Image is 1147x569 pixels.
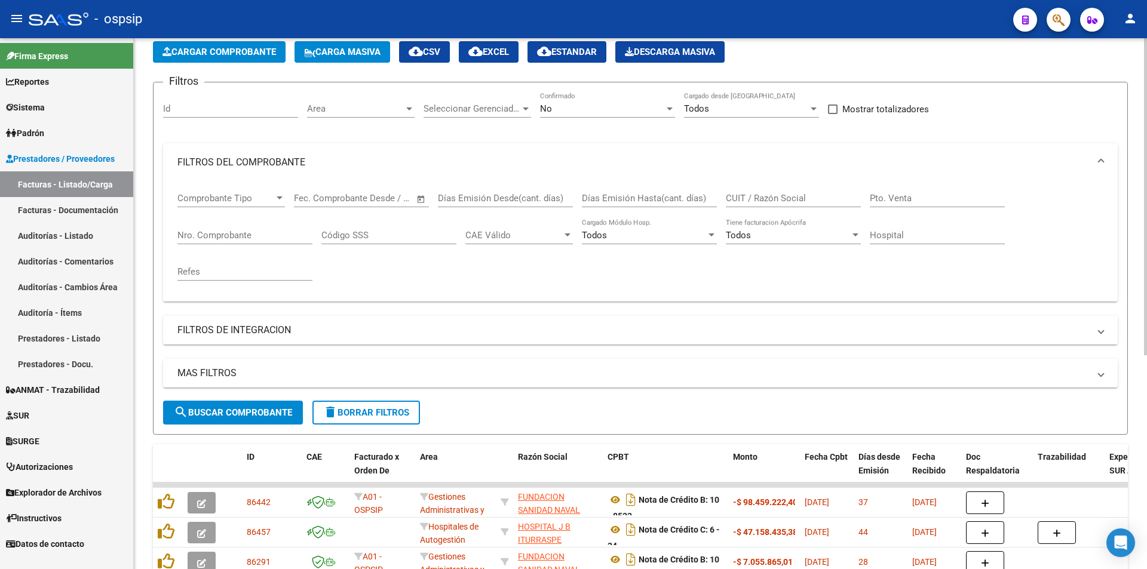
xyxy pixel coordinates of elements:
[528,41,606,63] button: Estandar
[1038,452,1086,462] span: Trazabilidad
[518,490,598,515] div: 30646918622
[174,405,188,419] mat-icon: search
[10,11,24,26] mat-icon: menu
[415,444,496,497] datatable-header-cell: Area
[513,444,603,497] datatable-header-cell: Razón Social
[608,452,629,462] span: CPBT
[468,47,509,57] span: EXCEL
[912,497,937,507] span: [DATE]
[302,444,349,497] datatable-header-cell: CAE
[306,452,322,462] span: CAE
[354,492,383,515] span: A01 - OSPSIP
[625,47,715,57] span: Descarga Masiva
[966,452,1020,475] span: Doc Respaldatoria
[518,520,598,545] div: 30660716757
[858,497,868,507] span: 37
[312,401,420,425] button: Borrar Filtros
[684,103,709,114] span: Todos
[409,47,440,57] span: CSV
[399,41,450,63] button: CSV
[459,41,519,63] button: EXCEL
[174,407,292,418] span: Buscar Comprobante
[1033,444,1105,497] datatable-header-cell: Trazabilidad
[912,452,946,475] span: Fecha Recibido
[615,41,725,63] button: Descarga Masiva
[6,50,68,63] span: Firma Express
[6,537,84,550] span: Datos de contacto
[912,557,937,567] span: [DATE]
[805,452,848,462] span: Fecha Cpbt
[6,460,73,473] span: Autorizaciones
[6,435,39,448] span: SURGE
[805,527,829,537] span: [DATE]
[344,193,401,204] input: End date
[6,409,29,422] span: SUR
[162,47,276,57] span: Cargar Comprobante
[307,103,404,114] span: Area
[608,495,719,521] strong: Nota de Crédito B: 10 - 8533
[409,44,423,59] mat-icon: cloud_download
[733,527,798,537] strong: -$ 47.158.435,38
[518,452,568,462] span: Razón Social
[6,486,102,499] span: Explorador de Archivos
[518,522,571,545] span: HOSPITAL J B ITURRASPE
[623,490,639,509] i: Descargar documento
[608,525,720,550] strong: Nota de Crédito C: 6 - 24
[177,156,1089,169] mat-panel-title: FILTROS DEL COMPROBANTE
[726,230,751,241] span: Todos
[295,41,390,63] button: Carga Masiva
[323,405,338,419] mat-icon: delete
[177,324,1089,337] mat-panel-title: FILTROS DE INTEGRACION
[733,452,757,462] span: Monto
[615,41,725,63] app-download-masive: Descarga masiva de comprobantes (adjuntos)
[354,452,399,475] span: Facturado x Orden De
[623,520,639,539] i: Descargar documento
[294,193,333,204] input: Start date
[728,444,800,497] datatable-header-cell: Monto
[247,497,271,507] span: 86442
[6,127,44,140] span: Padrón
[805,557,829,567] span: [DATE]
[907,444,961,497] datatable-header-cell: Fecha Recibido
[242,444,302,497] datatable-header-cell: ID
[153,41,286,63] button: Cargar Comprobante
[733,497,798,507] strong: -$ 98.459.222,40
[912,527,937,537] span: [DATE]
[537,47,597,57] span: Estandar
[6,152,115,165] span: Prestadores / Proveedores
[854,444,907,497] datatable-header-cell: Días desde Emisión
[858,527,868,537] span: 44
[247,452,254,462] span: ID
[415,192,428,206] button: Open calendar
[6,101,45,114] span: Sistema
[540,103,552,114] span: No
[1106,528,1135,557] div: Open Intercom Messenger
[603,444,728,497] datatable-header-cell: CPBT
[247,557,271,567] span: 86291
[94,6,142,32] span: - ospsip
[163,143,1118,182] mat-expansion-panel-header: FILTROS DEL COMPROBANTE
[858,452,900,475] span: Días desde Emisión
[177,367,1089,380] mat-panel-title: MAS FILTROS
[842,102,929,116] span: Mostrar totalizadores
[163,182,1118,302] div: FILTROS DEL COMPROBANTE
[582,230,607,241] span: Todos
[6,383,100,396] span: ANMAT - Trazabilidad
[420,492,484,529] span: Gestiones Administrativas y Otros
[805,497,829,507] span: [DATE]
[163,73,204,90] h3: Filtros
[1123,11,1137,26] mat-icon: person
[537,44,551,59] mat-icon: cloud_download
[177,193,274,204] span: Comprobante Tipo
[465,230,562,241] span: CAE Válido
[733,557,793,567] strong: -$ 7.055.865,01
[323,407,409,418] span: Borrar Filtros
[163,401,303,425] button: Buscar Comprobante
[858,557,868,567] span: 28
[420,522,479,545] span: Hospitales de Autogestión
[468,44,483,59] mat-icon: cloud_download
[424,103,520,114] span: Seleccionar Gerenciador
[6,512,62,525] span: Instructivos
[349,444,415,497] datatable-header-cell: Facturado x Orden De
[304,47,381,57] span: Carga Masiva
